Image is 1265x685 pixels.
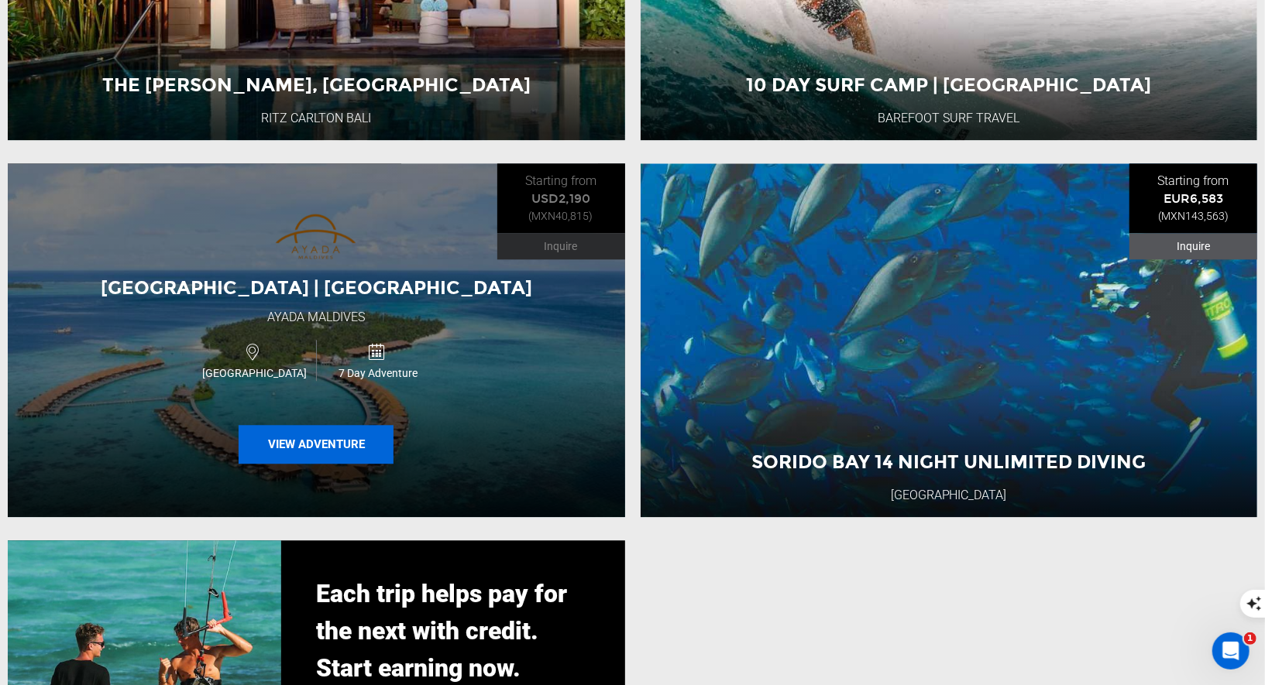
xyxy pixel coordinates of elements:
iframe: Intercom live chat [1212,632,1250,670]
button: View Adventure [239,425,394,464]
span: 7 Day Adventure [317,365,439,381]
span: [GEOGRAPHIC_DATA] [193,365,316,381]
span: [GEOGRAPHIC_DATA] | [GEOGRAPHIC_DATA] [101,276,532,299]
div: Ayada Maldives [267,309,365,327]
img: images [275,205,357,267]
